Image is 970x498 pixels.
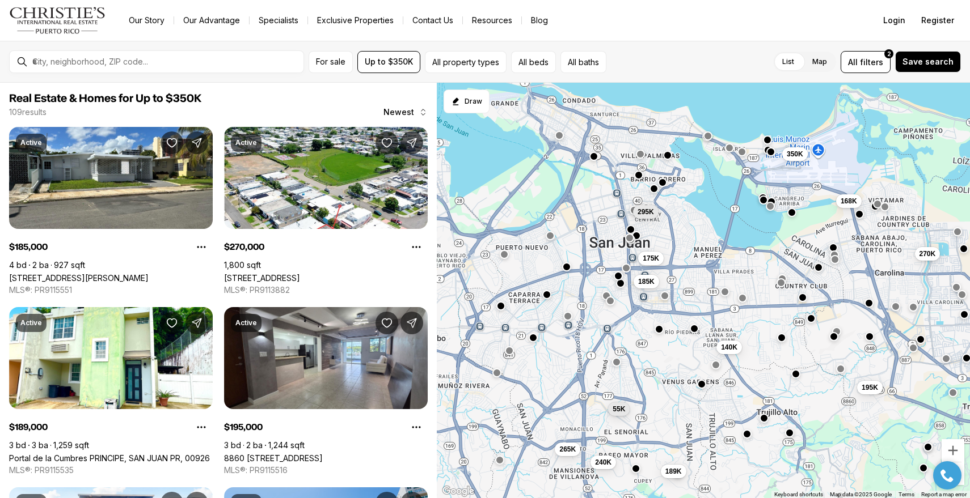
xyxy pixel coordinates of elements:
[902,57,954,66] span: Save search
[716,340,742,354] button: 140K
[522,12,557,28] a: Blog
[830,491,892,497] span: Map data ©2025 Google
[634,275,659,288] button: 185K
[860,56,883,68] span: filters
[190,236,213,258] button: Property options
[773,52,803,72] label: List
[376,131,398,154] button: Save Property: Calle 26 S7
[633,205,659,219] button: 295K
[787,150,803,159] span: 350K
[899,491,914,497] a: Terms
[608,402,630,416] button: 55K
[425,51,507,73] button: All property types
[862,383,878,392] span: 195K
[9,93,201,104] span: Real Estate & Homes for Up to $350K
[914,247,940,261] button: 270K
[638,207,654,216] span: 295K
[555,442,580,456] button: 265K
[185,131,208,154] button: Share Property
[235,138,257,147] p: Active
[643,254,659,263] span: 175K
[235,318,257,327] p: Active
[174,12,249,28] a: Our Advantage
[661,465,686,478] button: 189K
[161,312,183,334] button: Save Property: Portal de la Cumbres PRINCIPE
[841,197,857,206] span: 168K
[638,277,655,286] span: 185K
[20,318,42,327] p: Active
[511,51,556,73] button: All beds
[895,51,961,73] button: Save search
[841,51,891,73] button: Allfilters2
[365,57,413,66] span: Up to $350K
[559,445,576,454] span: 265K
[9,7,106,34] img: logo
[595,458,611,467] span: 240K
[665,467,682,476] span: 189K
[403,12,462,28] button: Contact Us
[942,439,964,462] button: Zoom in
[883,16,905,25] span: Login
[836,194,862,208] button: 168K
[376,312,398,334] button: Save Property: 8860 PASEO DEL REY #H-102
[444,90,490,113] button: Start drawing
[803,52,836,72] label: Map
[9,108,47,117] p: 109 results
[613,405,625,414] span: 55K
[9,273,149,283] a: 56 CALLE, SAN JUAN PR, 00921
[161,131,183,154] button: Save Property: 56 CALLE
[309,51,353,73] button: For sale
[377,101,435,124] button: Newest
[848,56,858,68] span: All
[921,16,954,25] span: Register
[9,453,210,463] a: Portal de la Cumbres PRINCIPE, SAN JUAN PR, 00926
[721,343,737,352] span: 140K
[463,12,521,28] a: Resources
[316,57,345,66] span: For sale
[357,51,420,73] button: Up to $350K
[591,456,616,469] button: 240K
[887,49,891,58] span: 2
[914,9,961,32] button: Register
[224,453,323,463] a: 8860 PASEO DEL REY #H-102, CAROLINA PR, 00987
[405,416,428,439] button: Property options
[120,12,174,28] a: Our Story
[857,381,883,394] button: 195K
[405,236,428,258] button: Property options
[638,252,664,265] button: 175K
[250,12,307,28] a: Specialists
[20,138,42,147] p: Active
[308,12,403,28] a: Exclusive Properties
[185,312,208,334] button: Share Property
[383,108,414,117] span: Newest
[190,416,213,439] button: Property options
[876,9,912,32] button: Login
[921,491,967,497] a: Report a map error
[224,273,300,283] a: Calle 26 S7, CAROLINA PR, 00983
[400,131,423,154] button: Share Property
[400,312,423,334] button: Share Property
[919,249,935,258] span: 270K
[782,147,808,161] button: 350K
[560,51,606,73] button: All baths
